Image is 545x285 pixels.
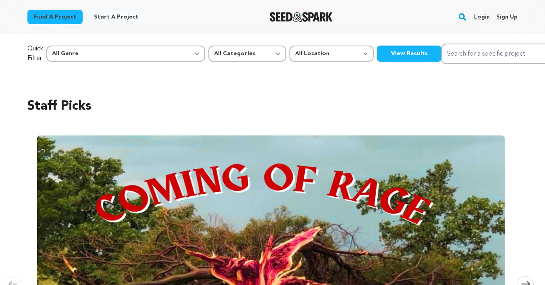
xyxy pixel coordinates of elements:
button: View Results [377,46,441,62]
a: Start a project [87,10,145,24]
p: Quick Filter [27,44,43,63]
a: Seed&Spark Homepage [270,12,333,22]
a: Sign up [496,10,518,23]
img: Seed&Spark Logo Dark Mode [270,12,333,22]
a: Login [474,10,490,23]
h2: Staff Picks [27,97,518,116]
a: Fund a project [27,10,83,24]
